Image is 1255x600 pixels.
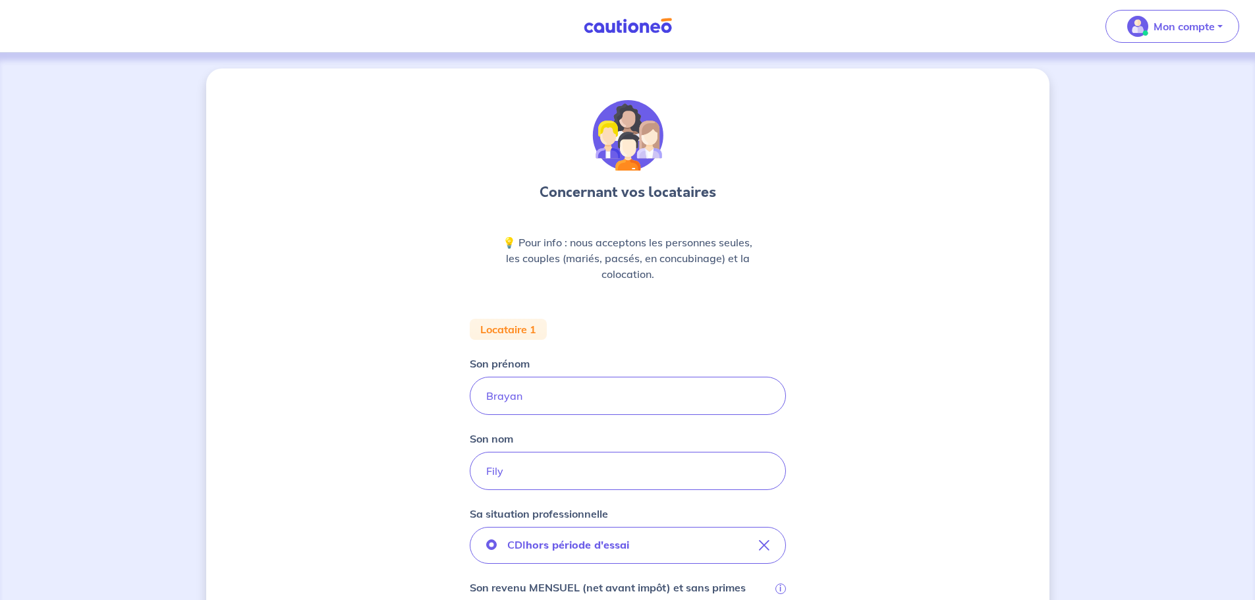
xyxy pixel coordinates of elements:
[1127,16,1148,37] img: illu_account_valid_menu.svg
[578,18,677,34] img: Cautioneo
[540,182,716,203] h3: Concernant vos locataires
[526,538,629,551] strong: hors période d'essai
[470,431,513,447] p: Son nom
[470,377,786,415] input: John
[470,506,608,522] p: Sa situation professionnelle
[507,537,629,553] p: CDI
[1154,18,1215,34] p: Mon compte
[592,100,663,171] img: illu_tenants.svg
[470,452,786,490] input: Doe
[775,584,786,594] span: i
[470,356,530,371] p: Son prénom
[1105,10,1239,43] button: illu_account_valid_menu.svgMon compte
[470,527,786,564] button: CDIhors période d'essai
[501,234,754,282] p: 💡 Pour info : nous acceptons les personnes seules, les couples (mariés, pacsés, en concubinage) e...
[470,319,547,340] div: Locataire 1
